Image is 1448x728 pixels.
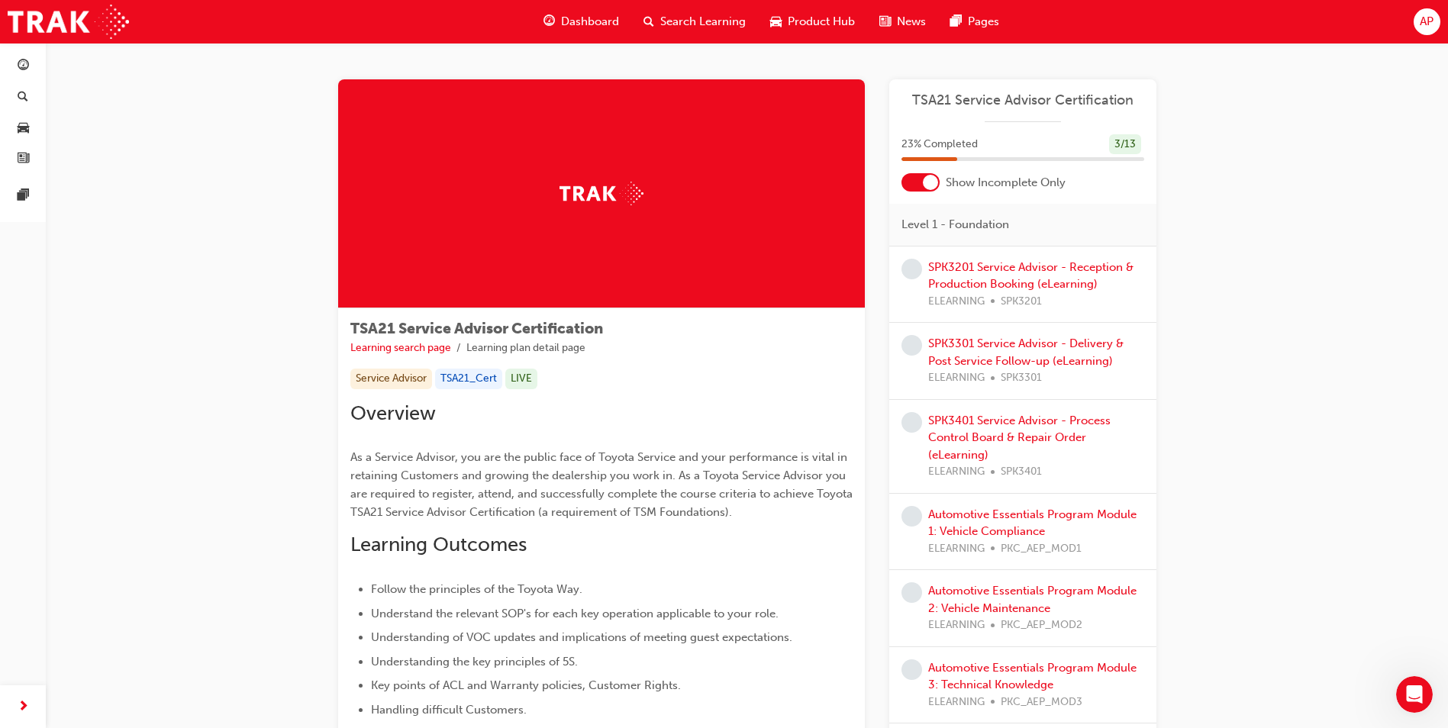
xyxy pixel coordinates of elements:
[928,463,985,481] span: ELEARNING
[901,92,1144,109] a: TSA21 Service Advisor Certification
[928,337,1124,368] a: SPK3301 Service Advisor - Delivery & Post Service Follow-up (eLearning)
[350,369,432,389] div: Service Advisor
[543,12,555,31] span: guage-icon
[1001,540,1082,558] span: PKC_AEP_MOD1
[18,189,29,203] span: pages-icon
[928,507,1137,539] a: Automotive Essentials Program Module 1: Vehicle Compliance
[950,12,962,31] span: pages-icon
[631,6,758,37] a: search-iconSearch Learning
[928,540,985,558] span: ELEARNING
[1109,134,1141,155] div: 3 / 13
[928,260,1134,292] a: SPK3201 Service Advisor - Reception & Production Booking (eLearning)
[531,6,631,37] a: guage-iconDashboard
[901,412,922,433] span: learningRecordVerb_NONE-icon
[867,6,938,37] a: news-iconNews
[928,414,1111,462] a: SPK3401 Service Advisor - Process Control Board & Repair Order (eLearning)
[928,293,985,311] span: ELEARNING
[350,533,527,556] span: Learning Outcomes
[560,182,643,205] img: Trak
[901,216,1009,234] span: Level 1 - Foundation
[660,13,746,31] span: Search Learning
[435,369,502,389] div: TSA21_Cert
[371,703,527,717] span: Handling difficult Customers.
[18,91,28,105] span: search-icon
[928,369,985,387] span: ELEARNING
[901,659,922,680] span: learningRecordVerb_NONE-icon
[928,661,1137,692] a: Automotive Essentials Program Module 3: Technical Knowledge
[371,582,582,596] span: Follow the principles of the Toyota Way.
[1001,694,1082,711] span: PKC_AEP_MOD3
[938,6,1011,37] a: pages-iconPages
[561,13,619,31] span: Dashboard
[901,335,922,356] span: learningRecordVerb_NONE-icon
[897,13,926,31] span: News
[371,630,792,644] span: Understanding of VOC updates and implications of meeting guest expectations.
[1001,293,1042,311] span: SPK3201
[18,121,29,135] span: car-icon
[901,136,978,153] span: 23 % Completed
[946,174,1066,192] span: Show Incomplete Only
[879,12,891,31] span: news-icon
[350,401,436,425] span: Overview
[901,259,922,279] span: learningRecordVerb_NONE-icon
[18,153,29,166] span: news-icon
[371,678,681,692] span: Key points of ACL and Warranty policies, Customer Rights.
[1001,369,1042,387] span: SPK3301
[758,6,867,37] a: car-iconProduct Hub
[466,340,585,357] li: Learning plan detail page
[371,607,779,620] span: Understand the relevant SOP's for each key operation applicable to your role.
[1420,13,1433,31] span: AP
[928,694,985,711] span: ELEARNING
[770,12,782,31] span: car-icon
[1396,676,1433,713] iframe: Intercom live chat
[1001,463,1042,481] span: SPK3401
[350,341,451,354] a: Learning search page
[18,60,29,73] span: guage-icon
[371,655,578,668] span: Understanding the key principles of 5S.
[8,5,129,39] img: Trak
[18,697,29,717] span: next-icon
[901,582,922,603] span: learningRecordVerb_NONE-icon
[928,617,985,634] span: ELEARNING
[350,320,603,337] span: TSA21 Service Advisor Certification
[1001,617,1082,634] span: PKC_AEP_MOD2
[968,13,999,31] span: Pages
[505,369,537,389] div: LIVE
[788,13,855,31] span: Product Hub
[901,506,922,527] span: learningRecordVerb_NONE-icon
[350,450,856,519] span: As a Service Advisor, you are the public face of Toyota Service and your performance is vital in ...
[928,584,1137,615] a: Automotive Essentials Program Module 2: Vehicle Maintenance
[1414,8,1440,35] button: AP
[643,12,654,31] span: search-icon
